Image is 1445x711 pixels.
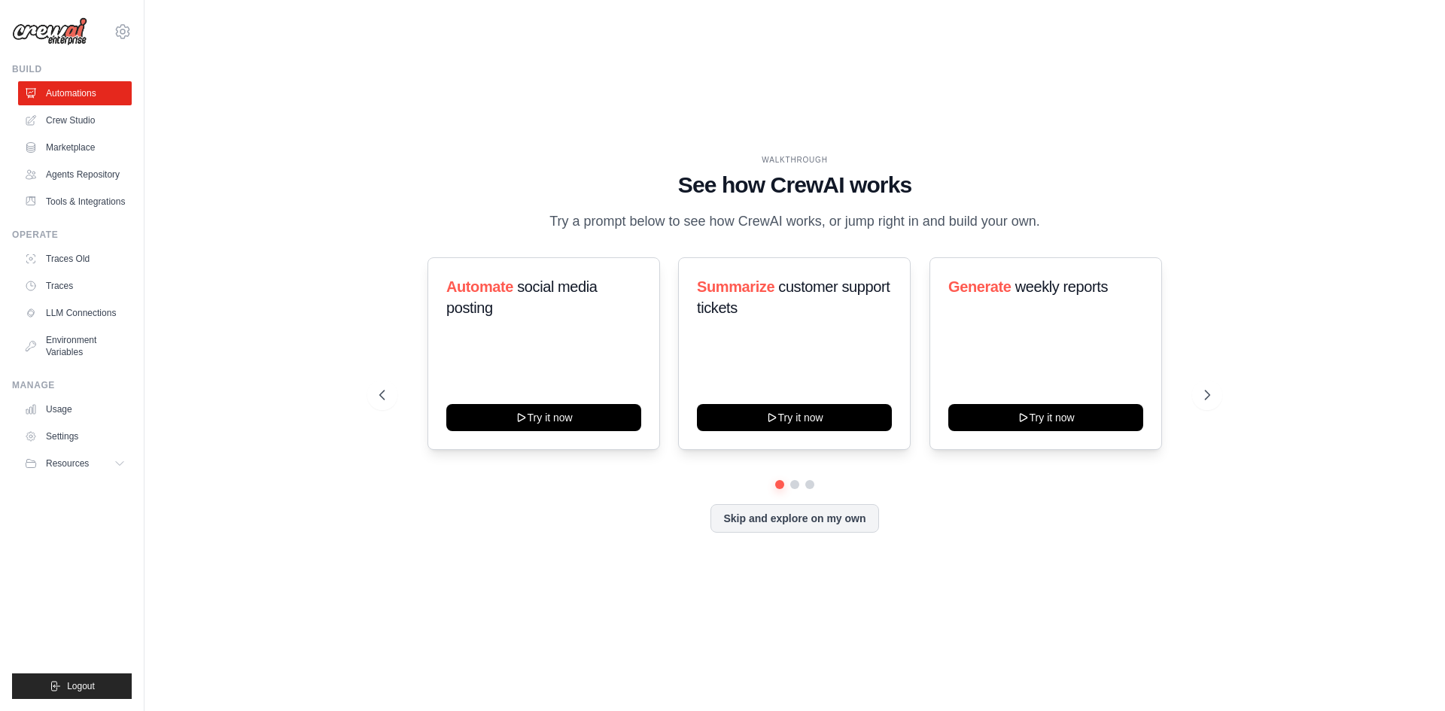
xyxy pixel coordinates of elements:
a: Usage [18,397,132,421]
a: Tools & Integrations [18,190,132,214]
button: Logout [12,673,132,699]
div: Manage [12,379,132,391]
a: Traces [18,274,132,298]
button: Try it now [446,404,641,431]
a: Traces Old [18,247,132,271]
img: Logo [12,17,87,46]
a: Settings [18,424,132,448]
a: Agents Repository [18,163,132,187]
span: weekly reports [1015,278,1107,295]
a: Automations [18,81,132,105]
a: Crew Studio [18,108,132,132]
span: social media posting [446,278,598,316]
button: Resources [18,451,132,476]
div: Operate [12,229,132,241]
p: Try a prompt below to see how CrewAI works, or jump right in and build your own. [542,211,1048,232]
button: Try it now [948,404,1143,431]
span: Logout [67,680,95,692]
span: Summarize [697,278,774,295]
button: Try it now [697,404,892,431]
a: Marketplace [18,135,132,160]
h1: See how CrewAI works [379,172,1210,199]
span: Generate [948,278,1011,295]
span: Resources [46,457,89,469]
div: Build [12,63,132,75]
a: LLM Connections [18,301,132,325]
a: Environment Variables [18,328,132,364]
div: WALKTHROUGH [379,154,1210,166]
button: Skip and explore on my own [710,504,878,533]
span: Automate [446,278,513,295]
span: customer support tickets [697,278,890,316]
